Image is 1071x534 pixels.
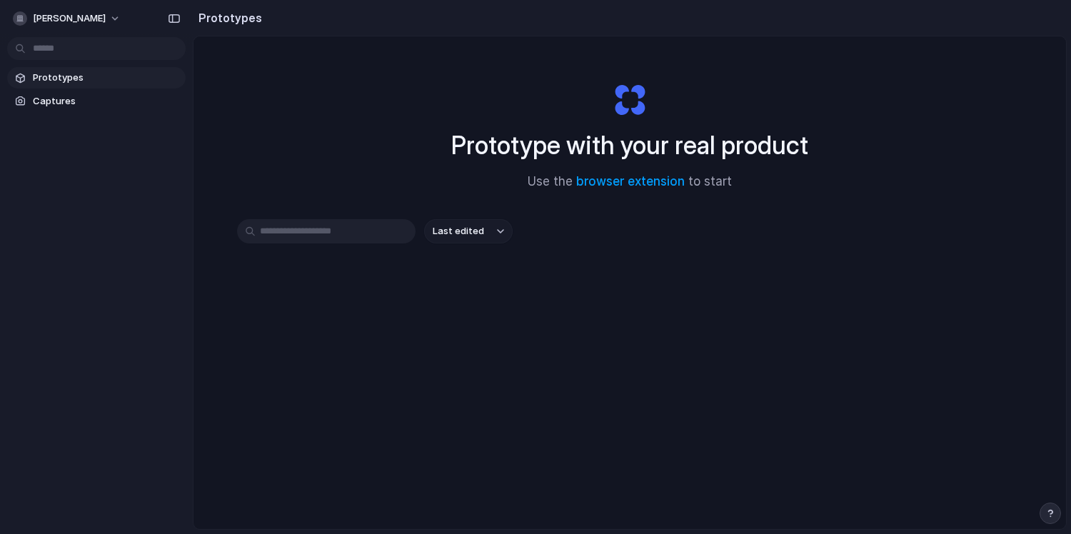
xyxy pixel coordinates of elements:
[33,11,106,26] span: [PERSON_NAME]
[7,67,186,89] a: Prototypes
[7,91,186,112] a: Captures
[433,224,484,238] span: Last edited
[33,71,180,85] span: Prototypes
[528,173,732,191] span: Use the to start
[33,94,180,109] span: Captures
[451,126,808,164] h1: Prototype with your real product
[193,9,262,26] h2: Prototypes
[7,7,128,30] button: [PERSON_NAME]
[576,174,685,188] a: browser extension
[424,219,513,243] button: Last edited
